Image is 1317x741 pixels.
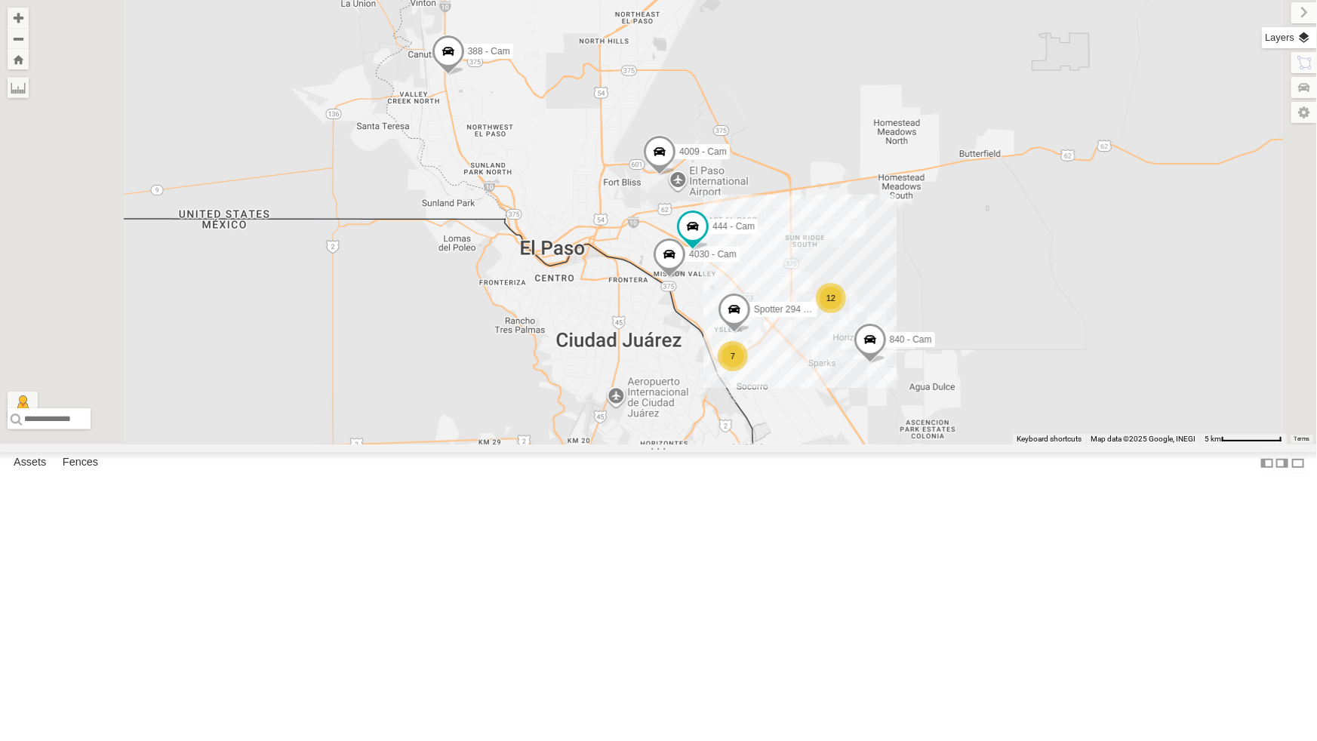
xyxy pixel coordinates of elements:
[1200,434,1287,444] button: Map Scale: 5 km per 77 pixels
[8,28,29,49] button: Zoom out
[689,249,737,260] span: 4030 - Cam
[889,334,931,344] span: 840 - Cam
[1260,452,1275,474] label: Dock Summary Table to the Left
[467,46,509,57] span: 388 - Cam
[1205,435,1221,443] span: 5 km
[8,49,29,69] button: Zoom Home
[712,220,755,231] span: 444 - Cam
[679,146,727,157] span: 4009 - Cam
[55,453,106,474] label: Fences
[6,453,54,474] label: Assets
[8,392,38,422] button: Drag Pegman onto the map to open Street View
[1017,434,1082,444] button: Keyboard shortcuts
[1091,435,1195,443] span: Map data ©2025 Google, INEGI
[754,303,828,314] span: Spotter 294 - Cam
[8,8,29,28] button: Zoom in
[1275,452,1290,474] label: Dock Summary Table to the Right
[718,341,748,371] div: 7
[1291,452,1306,474] label: Hide Summary Table
[1294,436,1310,442] a: Terms (opens in new tab)
[8,77,29,98] label: Measure
[1291,102,1317,123] label: Map Settings
[816,283,846,313] div: 12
